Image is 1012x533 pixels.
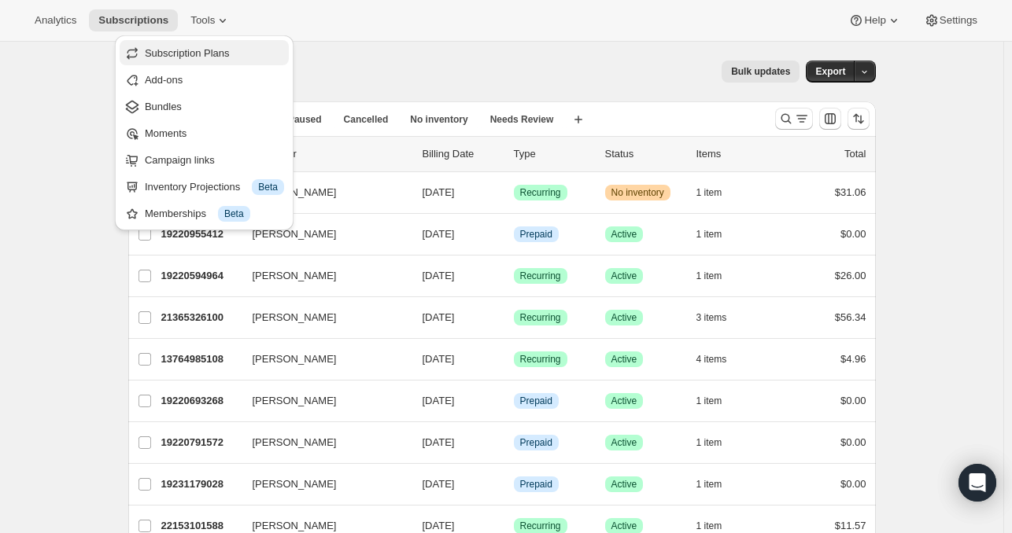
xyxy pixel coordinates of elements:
[696,311,727,324] span: 3 items
[520,436,552,449] span: Prepaid
[25,9,86,31] button: Analytics
[161,146,866,162] div: IDCustomerBilling DateTypeStatusItemsTotal
[696,223,740,245] button: 1 item
[835,186,866,198] span: $31.06
[145,179,284,195] div: Inventory Projections
[611,353,637,366] span: Active
[258,181,278,193] span: Beta
[145,47,230,59] span: Subscription Plans
[696,520,722,532] span: 1 item
[423,311,455,323] span: [DATE]
[848,108,870,130] button: Sort the results
[696,348,744,370] button: 4 items
[696,182,740,204] button: 1 item
[958,464,996,502] div: Open Intercom Messenger
[161,348,866,370] div: 13764985108[PERSON_NAME][DATE]SuccessRecurringSuccessActive4 items$4.96
[696,353,727,366] span: 4 items
[253,310,337,325] span: [PERSON_NAME]
[605,146,684,162] p: Status
[835,270,866,281] span: $26.00
[288,113,322,126] span: Paused
[423,478,455,490] span: [DATE]
[243,180,401,205] button: [PERSON_NAME]
[423,270,455,281] span: [DATE]
[161,393,240,409] p: 19220693268
[490,113,554,126] span: Needs Review
[520,270,561,282] span: Recurring
[696,436,722,449] span: 1 item
[161,223,866,245] div: 19220955412[PERSON_NAME][DATE]InfoPrepaidSuccessActive1 item$0.00
[696,146,775,162] div: Items
[819,108,841,130] button: Customize table column order and visibility
[520,520,561,532] span: Recurring
[423,520,455,531] span: [DATE]
[243,263,401,289] button: [PERSON_NAME]
[731,65,790,78] span: Bulk updates
[696,473,740,495] button: 1 item
[35,14,76,27] span: Analytics
[253,268,337,284] span: [PERSON_NAME]
[696,228,722,241] span: 1 item
[514,146,593,162] div: Type
[611,395,637,407] span: Active
[696,265,740,287] button: 1 item
[243,388,401,414] button: [PERSON_NAME]
[696,390,740,412] button: 1 item
[611,311,637,324] span: Active
[253,351,337,367] span: [PERSON_NAME]
[120,174,289,199] button: Inventory Projections
[243,430,401,455] button: [PERSON_NAME]
[839,9,910,31] button: Help
[722,61,800,83] button: Bulk updates
[161,435,240,450] p: 19220791572
[611,270,637,282] span: Active
[120,120,289,145] button: Moments
[89,9,178,31] button: Subscriptions
[145,101,182,112] span: Bundles
[98,14,168,27] span: Subscriptions
[611,436,637,449] span: Active
[520,395,552,407] span: Prepaid
[840,395,866,406] span: $0.00
[120,200,289,226] button: Memberships
[806,61,855,83] button: Export
[243,222,401,247] button: [PERSON_NAME]
[696,307,744,329] button: 3 items
[520,478,552,491] span: Prepaid
[840,228,866,240] span: $0.00
[410,113,467,126] span: No inventory
[696,270,722,282] span: 1 item
[120,94,289,119] button: Bundles
[190,14,215,27] span: Tools
[696,186,722,199] span: 1 item
[161,390,866,412] div: 19220693268[PERSON_NAME][DATE]InfoPrepaidSuccessActive1 item$0.00
[520,228,552,241] span: Prepaid
[423,146,501,162] p: Billing Date
[844,146,866,162] p: Total
[161,473,866,495] div: 19231179028[PERSON_NAME][DATE]InfoPrepaidSuccessActive1 item$0.00
[696,478,722,491] span: 1 item
[566,108,591,130] button: Create new view
[696,395,722,407] span: 1 item
[423,186,455,198] span: [DATE]
[243,472,401,497] button: [PERSON_NAME]
[520,311,561,324] span: Recurring
[161,476,240,492] p: 19231179028
[253,476,337,492] span: [PERSON_NAME]
[840,436,866,448] span: $0.00
[161,307,866,329] div: 21365326100[PERSON_NAME][DATE]SuccessRecurringSuccessActive3 items$56.34
[423,436,455,448] span: [DATE]
[775,108,813,130] button: Search and filter results
[181,9,240,31] button: Tools
[423,228,455,240] span: [DATE]
[243,305,401,330] button: [PERSON_NAME]
[224,208,244,220] span: Beta
[423,353,455,365] span: [DATE]
[840,353,866,365] span: $4.96
[864,14,885,27] span: Help
[161,432,866,454] div: 19220791572[PERSON_NAME][DATE]InfoPrepaidSuccessActive1 item$0.00
[344,113,389,126] span: Cancelled
[520,186,561,199] span: Recurring
[696,432,740,454] button: 1 item
[161,182,866,204] div: 20041957652[PERSON_NAME][DATE]SuccessRecurringWarningNo inventory1 item$31.06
